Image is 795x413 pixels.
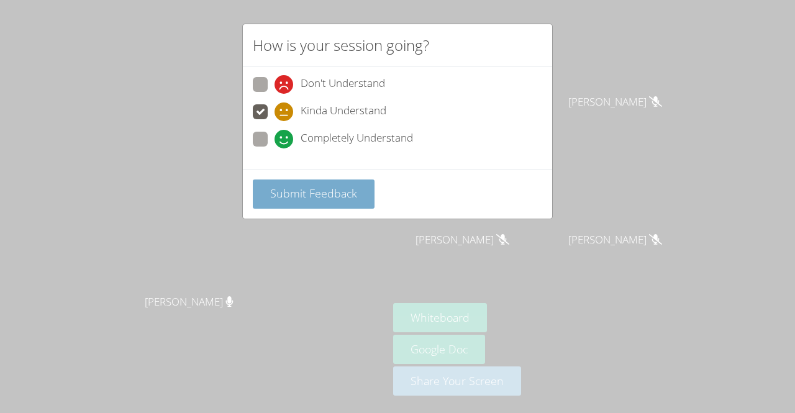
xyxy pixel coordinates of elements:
span: Completely Understand [301,130,413,148]
span: Kinda Understand [301,102,386,121]
span: Submit Feedback [270,186,357,201]
h2: How is your session going? [253,34,429,57]
span: Don't Understand [301,75,385,94]
button: Submit Feedback [253,179,375,209]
